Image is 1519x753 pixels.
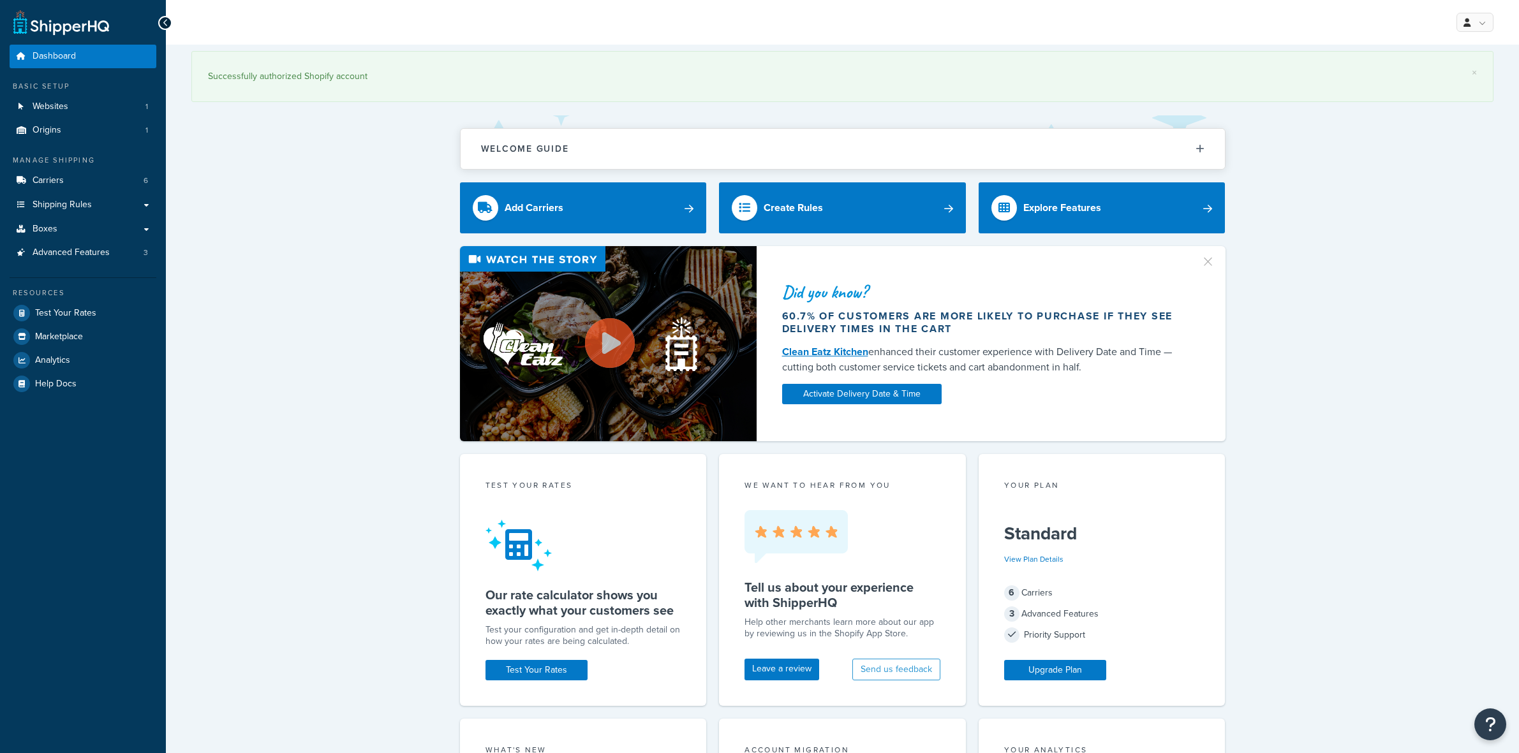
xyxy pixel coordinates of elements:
h5: Tell us about your experience with ShipperHQ [745,580,940,610]
span: Marketplace [35,332,83,342]
a: Clean Eatz Kitchen [782,344,868,359]
div: Carriers [1004,584,1200,602]
div: Basic Setup [10,81,156,92]
div: Successfully authorized Shopify account [208,68,1477,85]
p: Help other merchants learn more about our app by reviewing us in the Shopify App Store. [745,617,940,640]
a: Websites1 [10,95,156,119]
a: Test Your Rates [10,302,156,325]
span: 6 [1004,585,1019,601]
div: Did you know? [782,283,1185,301]
span: Origins [33,125,61,136]
span: Help Docs [35,379,77,390]
button: Send us feedback [852,659,940,680]
a: Dashboard [10,45,156,68]
a: Add Carriers [460,182,707,233]
a: Leave a review [745,659,819,680]
a: Analytics [10,349,156,372]
a: Help Docs [10,372,156,395]
div: Add Carriers [505,199,563,217]
a: Shipping Rules [10,193,156,217]
span: 6 [144,175,148,186]
h2: Welcome Guide [481,144,569,154]
div: Explore Features [1023,199,1101,217]
span: Dashboard [33,51,76,62]
li: Origins [10,119,156,142]
div: 60.7% of customers are more likely to purchase if they see delivery times in the cart [782,310,1185,335]
a: Carriers6 [10,169,156,193]
a: View Plan Details [1004,553,1063,565]
a: Advanced Features3 [10,241,156,265]
div: enhanced their customer experience with Delivery Date and Time — cutting both customer service ti... [782,344,1185,375]
span: Shipping Rules [33,200,92,210]
div: Your Plan [1004,479,1200,494]
span: 1 [145,125,148,136]
span: Boxes [33,224,57,235]
a: Explore Features [979,182,1226,233]
div: Manage Shipping [10,155,156,166]
span: 1 [145,101,148,112]
span: Advanced Features [33,247,110,258]
button: Welcome Guide [461,129,1225,169]
a: Boxes [10,217,156,241]
a: Test Your Rates [485,660,588,680]
span: Carriers [33,175,64,186]
h5: Our rate calculator shows you exactly what your customers see [485,587,681,618]
div: Test your rates [485,479,681,494]
div: Advanced Features [1004,605,1200,623]
a: Upgrade Plan [1004,660,1106,680]
div: Resources [10,288,156,298]
a: × [1472,68,1477,78]
p: we want to hear from you [745,479,940,491]
a: Create Rules [719,182,966,233]
span: Analytics [35,355,70,366]
a: Origins1 [10,119,156,142]
h5: Standard [1004,523,1200,544]
div: Create Rules [764,199,823,217]
li: Advanced Features [10,241,156,265]
button: Open Resource Center [1474,708,1506,740]
span: 3 [144,247,148,258]
li: Websites [10,95,156,119]
span: Test Your Rates [35,308,96,319]
span: Websites [33,101,68,112]
div: Priority Support [1004,626,1200,644]
div: Test your configuration and get in-depth detail on how your rates are being calculated. [485,624,681,647]
a: Marketplace [10,325,156,348]
span: 3 [1004,606,1019,622]
li: Carriers [10,169,156,193]
a: Activate Delivery Date & Time [782,384,942,404]
img: Video thumbnail [460,246,757,442]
